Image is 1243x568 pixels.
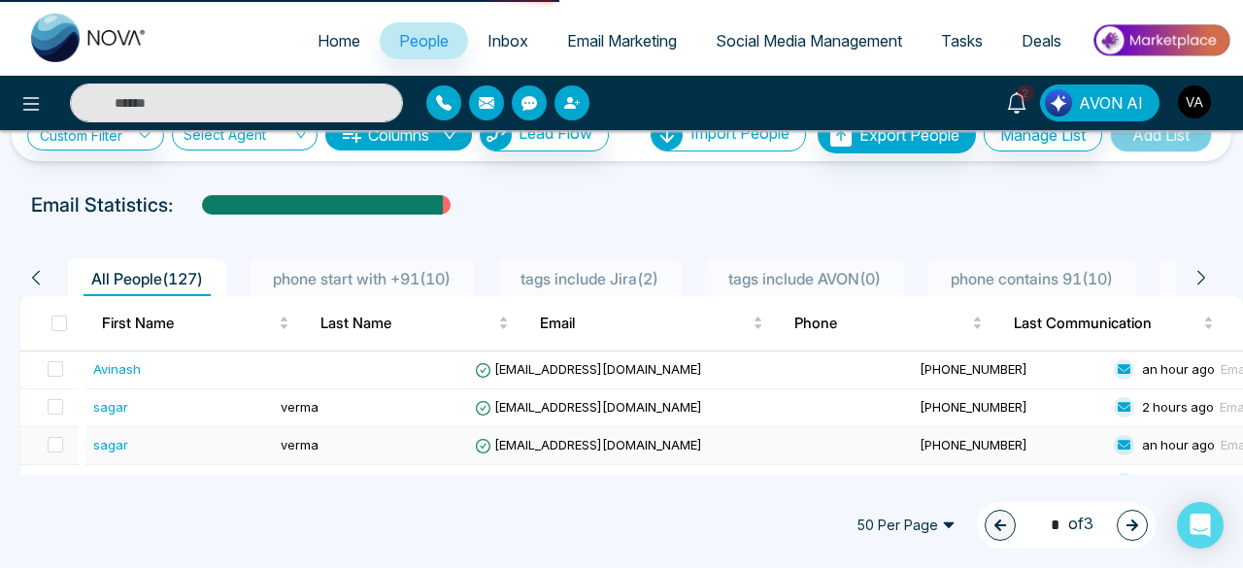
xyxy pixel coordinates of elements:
[1178,85,1211,118] img: User Avatar
[696,22,922,59] a: Social Media Management
[93,473,192,492] div: [PERSON_NAME]
[481,119,512,150] img: Lead Flow
[27,120,164,150] a: Custom Filter
[567,31,677,50] span: Email Marketing
[84,269,211,288] span: All People ( 127 )
[1002,22,1081,59] a: Deals
[399,31,449,50] span: People
[380,22,468,59] a: People
[1039,512,1093,538] span: of 3
[31,190,173,219] p: Email Statistics:
[843,510,969,541] span: 50 Per Page
[102,312,275,335] span: First Name
[442,127,457,143] span: down
[922,22,1002,59] a: Tasks
[524,296,780,351] th: Email
[779,296,997,351] th: Phone
[941,31,983,50] span: Tasks
[993,84,1040,118] a: 2
[93,397,128,417] div: sagar
[984,118,1102,151] button: Manage List
[1142,399,1214,415] span: 2 hours ago
[1091,18,1231,62] img: Market-place.gif
[1177,502,1224,549] div: Open Intercom Messenger
[468,22,548,59] a: Inbox
[281,399,319,415] span: verma
[320,312,493,335] span: Last Name
[318,31,360,50] span: Home
[325,119,472,150] button: Columnsdown
[265,269,458,288] span: phone start with +91 ( 10 )
[93,435,128,454] div: sagar
[487,31,528,50] span: Inbox
[281,437,319,452] span: verma
[86,296,305,351] th: First Name
[721,269,889,288] span: tags include AVON ( 0 )
[519,123,592,143] span: Lead Flow
[548,22,696,59] a: Email Marketing
[475,361,702,377] span: [EMAIL_ADDRESS][DOMAIN_NAME]
[1014,312,1199,335] span: Last Communication
[920,437,1027,452] span: [PHONE_NUMBER]
[920,361,1027,377] span: [PHONE_NUMBER]
[475,399,702,415] span: [EMAIL_ADDRESS][DOMAIN_NAME]
[31,14,148,62] img: Nova CRM Logo
[690,123,789,143] span: Import People
[1142,437,1215,452] span: an hour ago
[1040,84,1159,121] button: AVON AI
[1045,89,1072,117] img: Lead Flow
[1017,84,1034,102] span: 2
[1079,91,1143,115] span: AVON AI
[305,296,523,351] th: Last Name
[818,117,976,153] button: Export People
[859,125,959,145] span: Export People
[1142,361,1215,377] span: an hour ago
[716,31,902,50] span: Social Media Management
[540,312,750,335] span: Email
[943,269,1121,288] span: phone contains 91 ( 10 )
[794,312,967,335] span: Phone
[920,399,1027,415] span: [PHONE_NUMBER]
[480,118,609,151] button: Lead Flow
[513,269,666,288] span: tags include Jira ( 2 )
[1022,31,1061,50] span: Deals
[93,359,141,379] div: Avinash
[298,22,380,59] a: Home
[472,118,609,151] a: Lead FlowLead Flow
[998,296,1243,351] th: Last Communication
[475,437,702,452] span: [EMAIL_ADDRESS][DOMAIN_NAME]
